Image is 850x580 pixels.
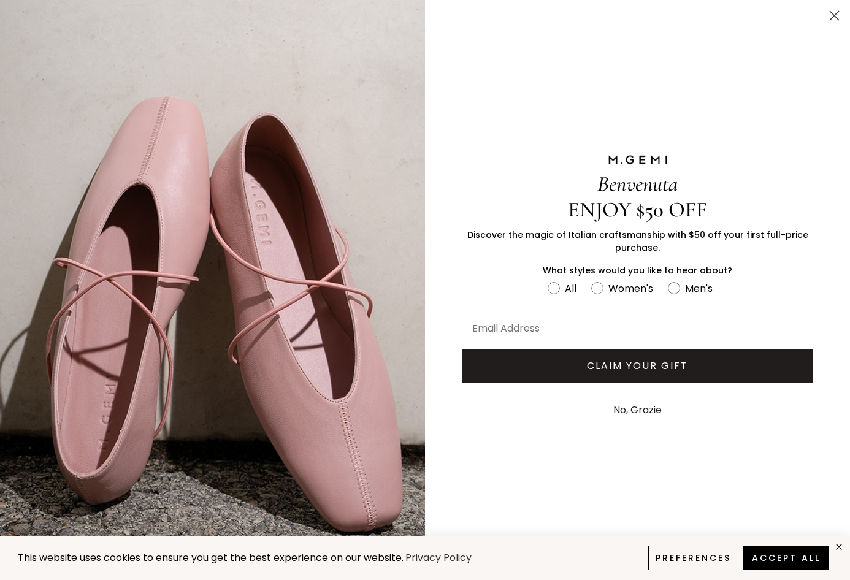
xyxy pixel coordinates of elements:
button: Close dialog [824,5,845,26]
img: M.GEMI [607,155,668,166]
a: Privacy Policy (opens in a new tab) [404,551,473,566]
button: CLAIM YOUR GIFT [462,349,813,383]
span: What styles would you like to hear about? [543,264,732,277]
div: Women's [608,281,653,296]
div: Men's [685,281,713,296]
input: Email Address [462,313,813,343]
button: Preferences [648,546,738,570]
button: No, Grazie [607,395,668,425]
button: Accept All [743,546,829,570]
span: ENJOY $50 OFF [568,197,707,223]
div: close [834,542,844,552]
span: Benvenuta [597,171,678,197]
span: This website uses cookies to ensure you get the best experience on our website. [18,551,404,565]
span: Discover the magic of Italian craftsmanship with $50 off your first full-price purchase. [467,229,808,254]
div: All [565,281,576,296]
